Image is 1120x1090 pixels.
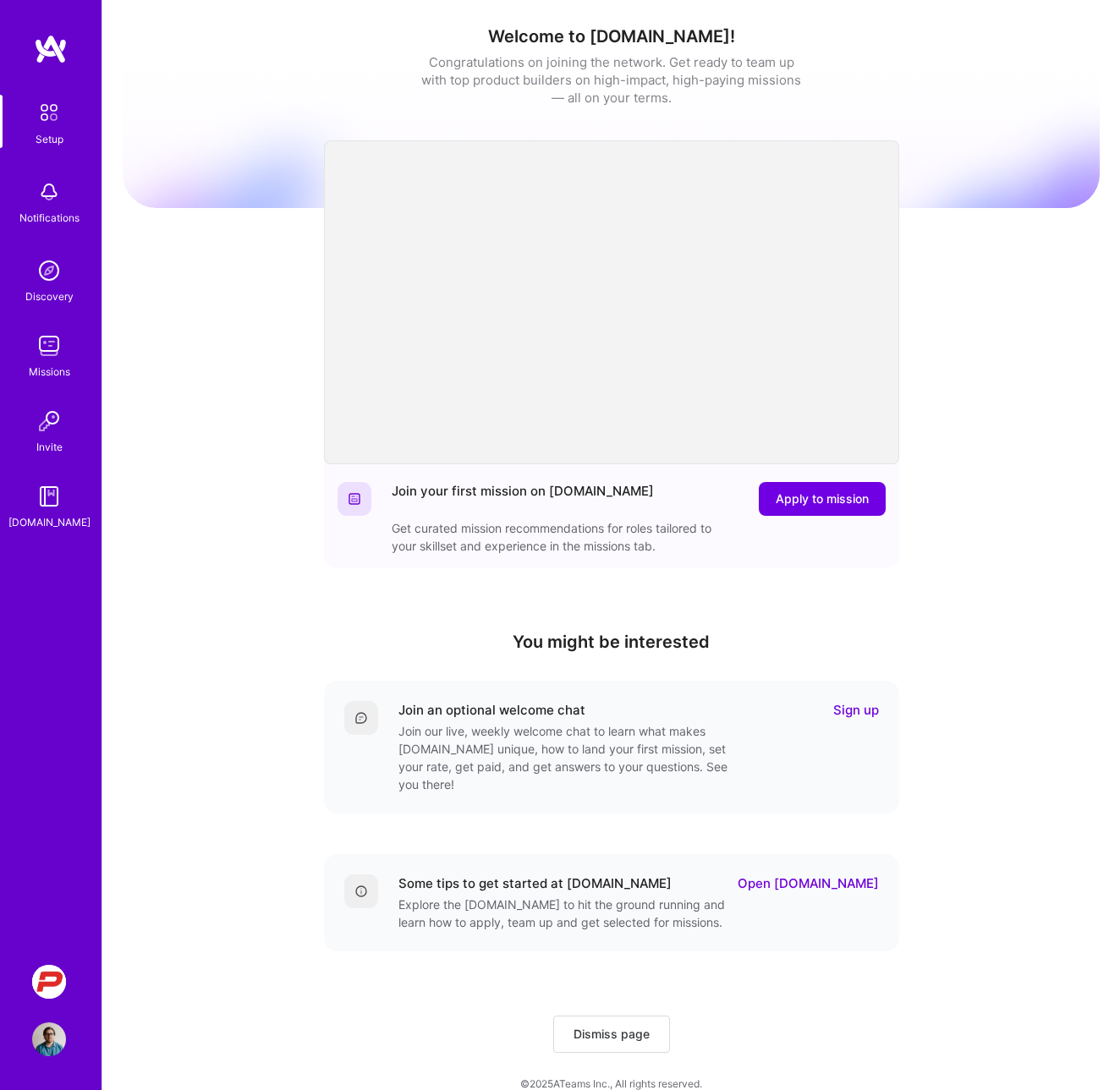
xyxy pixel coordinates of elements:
[392,482,654,516] div: Join your first mission on [DOMAIN_NAME]
[32,1022,66,1056] img: User Avatar
[34,34,68,64] img: logo
[392,519,730,555] div: Get curated mission recommendations for roles tailored to your skillset and experience in the mis...
[738,874,879,892] a: Open [DOMAIN_NAME]
[29,363,70,381] div: Missions
[32,404,66,438] img: Invite
[19,209,80,227] div: Notifications
[324,140,899,464] iframe: video
[28,965,70,999] a: PCarMarket: Car Marketplace Web App Redesign
[28,1022,70,1056] a: User Avatar
[574,1026,650,1043] span: Dismiss page
[32,965,66,999] img: PCarMarket: Car Marketplace Web App Redesign
[32,254,66,288] img: discovery
[833,701,879,719] a: Sign up
[36,130,63,148] div: Setup
[25,288,74,305] div: Discovery
[8,513,91,531] div: [DOMAIN_NAME]
[36,438,63,456] div: Invite
[32,175,66,209] img: bell
[348,492,361,506] img: Website
[31,95,67,130] img: setup
[398,722,737,793] div: Join our live, weekly welcome chat to learn what makes [DOMAIN_NAME] unique, how to land your fir...
[354,711,368,725] img: Comment
[354,885,368,898] img: Details
[421,53,802,107] div: Congratulations on joining the network. Get ready to team up with top product builders on high-im...
[398,896,737,931] div: Explore the [DOMAIN_NAME] to hit the ground running and learn how to apply, team up and get selec...
[759,482,886,516] button: Apply to mission
[324,632,899,652] h4: You might be interested
[398,701,585,719] div: Join an optional welcome chat
[32,329,66,363] img: teamwork
[123,26,1100,47] h1: Welcome to [DOMAIN_NAME]!
[553,1016,670,1053] button: Dismiss page
[398,874,672,892] div: Some tips to get started at [DOMAIN_NAME]
[32,479,66,513] img: guide book
[776,490,869,507] span: Apply to mission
